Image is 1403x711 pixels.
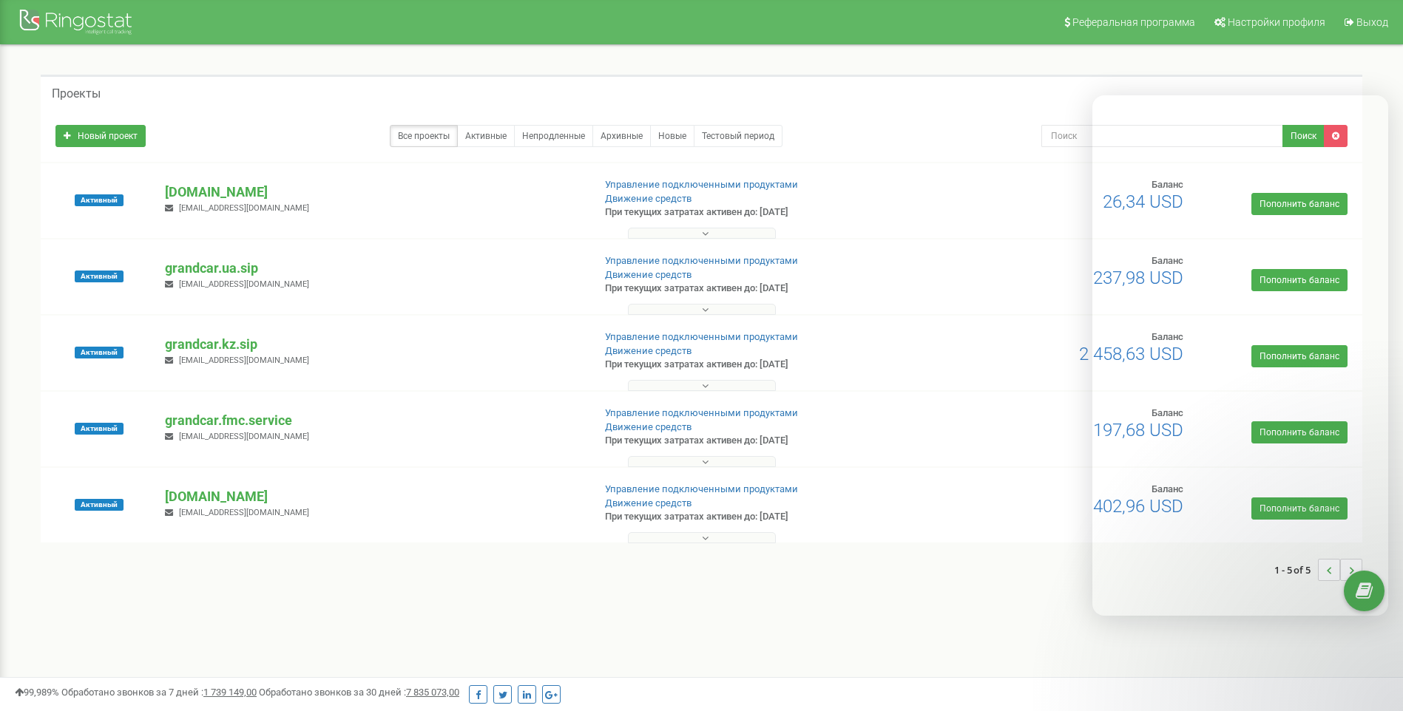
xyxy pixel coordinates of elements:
[457,125,515,147] a: Активные
[605,407,798,418] a: Управление подключенными продуктами
[605,331,798,342] a: Управление подключенными продуктами
[406,687,459,698] u: 7 835 073,00
[605,434,911,448] p: При текущих затратах активен до: [DATE]
[605,421,692,432] a: Движение средств
[259,687,459,698] span: Обработано звонков за 30 дней :
[605,483,798,494] a: Управление подключенными продуктами
[165,335,581,354] p: grandcar.kz.sip
[592,125,651,147] a: Архивные
[52,87,101,101] h5: Проекты
[75,499,124,511] span: Активный
[605,345,692,356] a: Движение средств
[605,510,911,524] p: При текущих затратах активен до: [DATE]
[1041,125,1283,147] input: Поиск
[179,432,309,441] span: [EMAIL_ADDRESS][DOMAIN_NAME]
[61,687,257,698] span: Обработано звонков за 7 дней :
[650,125,694,147] a: Новые
[165,411,581,430] p: grandcar.fmc.service
[75,271,124,282] span: Активный
[203,687,257,698] u: 1 739 149,00
[605,193,692,204] a: Движение средств
[1356,16,1388,28] span: Выход
[75,194,124,206] span: Активный
[1079,344,1183,364] span: 2 458,63 USD
[75,347,124,358] span: Активный
[605,358,911,372] p: При текущих затратах активен до: [DATE]
[605,205,911,220] p: При текущих затратах активен до: [DATE]
[605,255,798,266] a: Управление подключенными продуктами
[179,355,309,365] span: [EMAIL_ADDRESS][DOMAIN_NAME]
[75,423,124,435] span: Активный
[179,203,309,213] span: [EMAIL_ADDRESS][DOMAIN_NAME]
[165,487,581,506] p: [DOMAIN_NAME]
[1228,16,1325,28] span: Настройки профиля
[1072,16,1195,28] span: Реферальная программа
[15,687,59,698] span: 99,989%
[390,125,458,147] a: Все проекты
[1092,95,1388,616] iframe: Intercom live chat
[514,125,593,147] a: Непродленные
[165,183,581,202] p: [DOMAIN_NAME]
[605,269,692,280] a: Движение средств
[165,259,581,278] p: grandcar.ua.sip
[55,125,146,147] a: Новый проект
[605,282,911,296] p: При текущих затратах активен до: [DATE]
[1353,627,1388,663] iframe: Intercom live chat
[605,179,798,190] a: Управление подключенными продуктами
[179,279,309,289] span: [EMAIL_ADDRESS][DOMAIN_NAME]
[179,508,309,517] span: [EMAIL_ADDRESS][DOMAIN_NAME]
[605,497,692,508] a: Движение средств
[694,125,782,147] a: Тестовый период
